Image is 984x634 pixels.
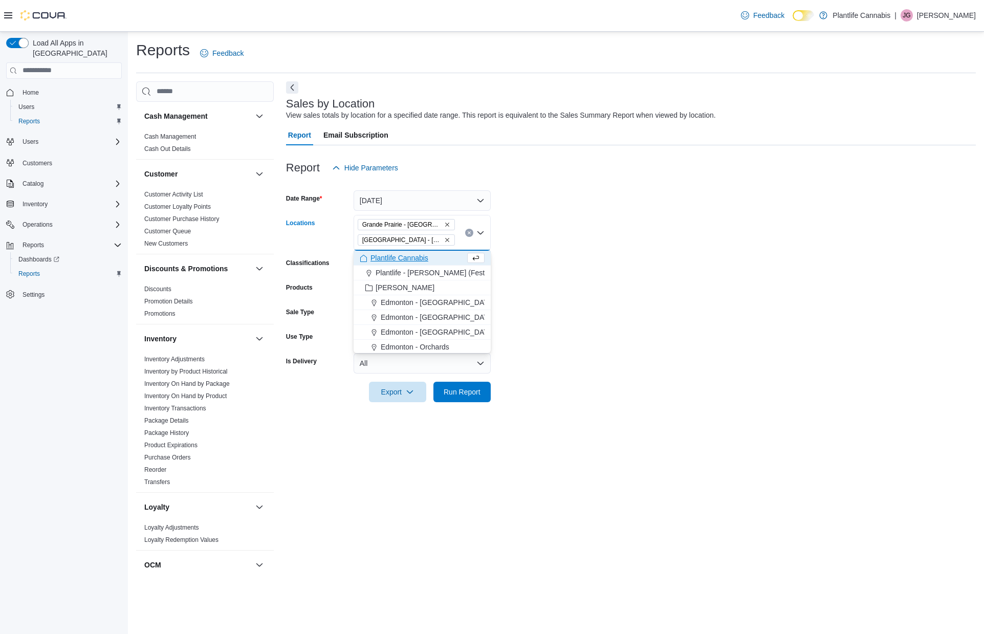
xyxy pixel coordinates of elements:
a: Settings [18,289,49,301]
span: Settings [23,291,45,299]
button: Home [2,85,126,100]
span: Users [14,101,122,113]
a: Dashboards [14,253,63,266]
span: [GEOGRAPHIC_DATA] - [GEOGRAPHIC_DATA] [362,235,442,245]
span: Reports [18,117,40,125]
a: Discounts [144,286,171,293]
span: Users [18,103,34,111]
label: Locations [286,219,315,227]
a: Cash Management [144,133,196,140]
button: Reports [10,267,126,281]
a: Product Expirations [144,442,198,449]
button: Operations [18,218,57,231]
nav: Complex example [6,81,122,329]
button: Export [369,382,426,402]
button: Edmonton - [GEOGRAPHIC_DATA] [354,310,491,325]
h3: Inventory [144,334,177,344]
span: Grande Prairie - Cobblestone [358,219,455,230]
label: Sale Type [286,308,314,316]
span: Inventory On Hand by Product [144,392,227,400]
button: Remove Grande Prairie - Westgate from selection in this group [444,237,450,243]
span: Cash Management [144,133,196,141]
a: Package History [144,429,189,436]
button: Users [10,100,126,114]
span: New Customers [144,239,188,248]
label: Is Delivery [286,357,317,365]
button: Cash Management [144,111,251,121]
span: Feedback [212,48,244,58]
span: Export [375,382,420,402]
span: Reports [18,270,40,278]
span: Customers [23,159,52,167]
button: Settings [2,287,126,302]
span: Package History [144,429,189,437]
a: Inventory Adjustments [144,356,205,363]
label: Classifications [286,259,330,267]
span: Loyalty Adjustments [144,523,199,532]
span: Reports [23,241,44,249]
button: Plantlife - [PERSON_NAME] (Festival) [354,266,491,280]
button: Clear input [465,229,473,237]
button: Hide Parameters [328,158,402,178]
span: Catalog [23,180,43,188]
span: Users [18,136,122,148]
a: Package Details [144,417,189,424]
button: Reports [18,239,48,251]
span: Inventory by Product Historical [144,367,228,376]
a: Inventory On Hand by Package [144,380,230,387]
button: Loyalty [144,502,251,512]
span: Customer Activity List [144,190,203,199]
span: Reorder [144,466,166,474]
a: Inventory Transactions [144,405,206,412]
span: Inventory Adjustments [144,355,205,363]
span: Hide Parameters [344,163,398,173]
button: Users [18,136,42,148]
a: Cash Out Details [144,145,191,152]
a: Customers [18,157,56,169]
span: Dashboards [18,255,59,264]
div: Julia Gregoire [901,9,913,21]
a: Feedback [737,5,789,26]
span: Dashboards [14,253,122,266]
h3: OCM [144,560,161,570]
a: Loyalty Adjustments [144,524,199,531]
a: Loyalty Redemption Values [144,536,218,543]
span: Edmonton - Orchards [381,342,449,352]
span: Inventory Transactions [144,404,206,412]
span: Home [18,86,122,99]
span: Edmonton - [GEOGRAPHIC_DATA] [381,312,494,322]
span: Inventory [23,200,48,208]
span: Grande Prairie - Westgate [358,234,455,246]
button: Run Report [433,382,491,402]
button: Inventory [2,197,126,211]
h3: Cash Management [144,111,208,121]
span: Promotion Details [144,297,193,305]
span: Loyalty Redemption Values [144,536,218,544]
div: Discounts & Promotions [136,283,274,324]
a: Feedback [196,43,248,63]
span: Edmonton - [GEOGRAPHIC_DATA] [381,327,494,337]
span: JG [903,9,910,21]
span: Reports [18,239,122,251]
h3: Loyalty [144,502,169,512]
span: Transfers [144,478,170,486]
span: Customers [18,156,122,169]
span: Operations [18,218,122,231]
a: Home [18,86,43,99]
div: Cash Management [136,130,274,159]
a: Customer Purchase History [144,215,220,223]
div: View sales totals by location for a specified date range. This report is equivalent to the Sales ... [286,110,716,121]
button: Loyalty [253,501,266,513]
button: Customer [144,169,251,179]
button: OCM [144,560,251,570]
button: Customers [2,155,126,170]
button: Inventory [253,333,266,345]
a: New Customers [144,240,188,247]
button: Customer [253,168,266,180]
span: Email Subscription [323,125,388,145]
a: Customer Queue [144,228,191,235]
button: Inventory [18,198,52,210]
span: Cash Out Details [144,145,191,153]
